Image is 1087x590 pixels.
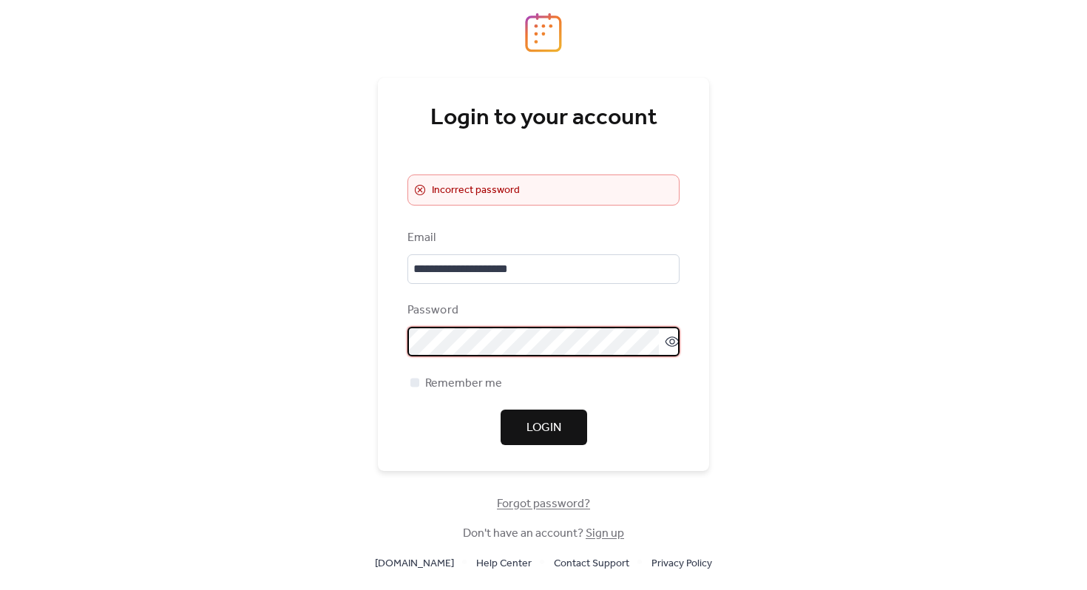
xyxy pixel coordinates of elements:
[525,13,562,52] img: logo
[425,375,502,393] span: Remember me
[651,555,712,573] span: Privacy Policy
[407,302,677,319] div: Password
[586,522,624,545] a: Sign up
[554,555,629,573] span: Contact Support
[497,500,590,508] a: Forgot password?
[432,182,520,200] span: Incorrect password
[375,554,454,572] a: [DOMAIN_NAME]
[463,525,624,543] span: Don't have an account?
[501,410,587,445] button: Login
[526,419,561,437] span: Login
[407,229,677,247] div: Email
[375,555,454,573] span: [DOMAIN_NAME]
[497,495,590,513] span: Forgot password?
[407,104,680,133] div: Login to your account
[651,554,712,572] a: Privacy Policy
[476,554,532,572] a: Help Center
[476,555,532,573] span: Help Center
[554,554,629,572] a: Contact Support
